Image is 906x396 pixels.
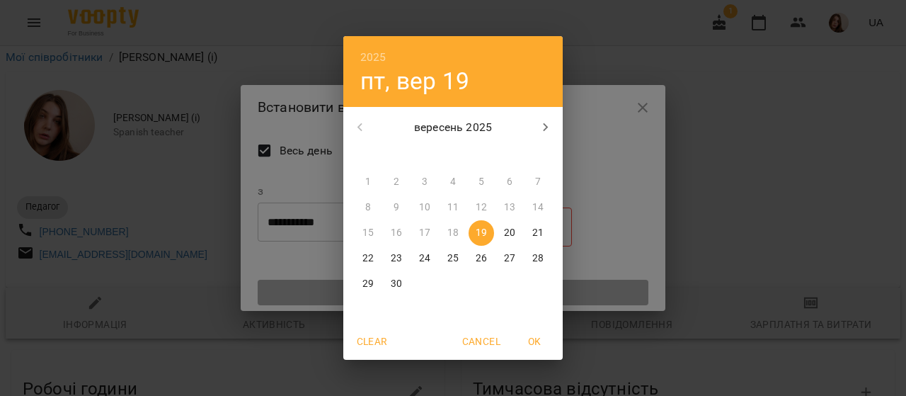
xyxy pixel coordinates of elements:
[349,329,394,354] button: Clear
[457,329,506,354] button: Cancel
[360,47,386,67] button: 2025
[532,226,544,240] p: 21
[355,271,381,297] button: 29
[504,226,515,240] p: 20
[497,148,522,162] span: сб
[476,226,487,240] p: 19
[412,246,437,271] button: 24
[462,333,500,350] span: Cancel
[355,148,381,162] span: пн
[384,148,409,162] span: вт
[377,119,529,136] p: вересень 2025
[447,251,459,266] p: 25
[391,277,402,291] p: 30
[497,246,522,271] button: 27
[517,333,551,350] span: OK
[469,220,494,246] button: 19
[525,148,551,162] span: нд
[412,148,437,162] span: ср
[440,246,466,271] button: 25
[391,251,402,266] p: 23
[497,220,522,246] button: 20
[362,251,374,266] p: 22
[469,148,494,162] span: пт
[384,246,409,271] button: 23
[525,246,551,271] button: 28
[362,277,374,291] p: 29
[532,251,544,266] p: 28
[440,148,466,162] span: чт
[476,251,487,266] p: 26
[512,329,557,354] button: OK
[469,246,494,271] button: 26
[384,271,409,297] button: 30
[355,246,381,271] button: 22
[360,67,469,96] button: пт, вер 19
[419,251,430,266] p: 24
[504,251,515,266] p: 27
[355,333,389,350] span: Clear
[525,220,551,246] button: 21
